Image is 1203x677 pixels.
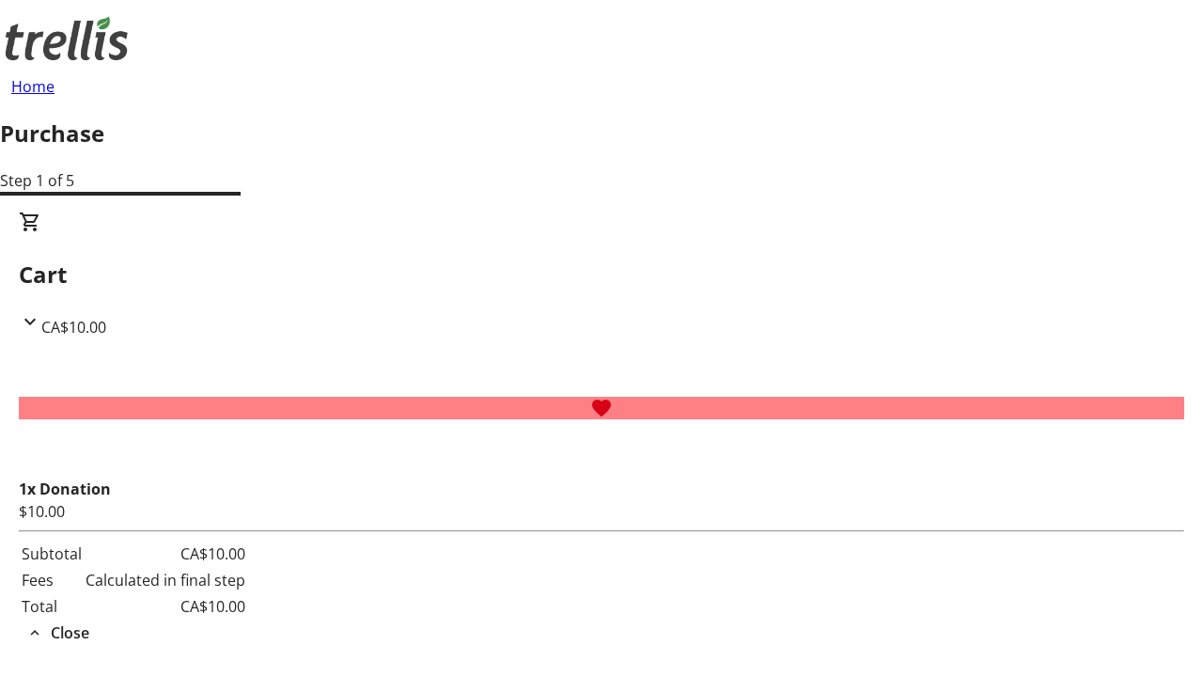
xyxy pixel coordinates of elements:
span: Close [51,622,89,644]
td: Calculated in final step [85,568,246,592]
button: Close [19,622,97,644]
td: Total [21,594,83,619]
td: Subtotal [21,542,83,566]
td: CA$10.00 [85,542,246,566]
td: CA$10.00 [85,594,246,619]
h2: Cart [19,258,1184,291]
td: Fees [21,568,83,592]
div: $10.00 [19,500,1184,523]
div: CartCA$10.00 [19,211,1184,338]
div: CartCA$10.00 [19,338,1184,645]
strong: 1x Donation [19,479,111,499]
span: CA$10.00 [41,317,106,338]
